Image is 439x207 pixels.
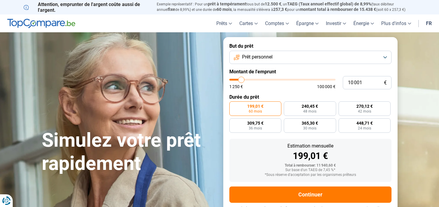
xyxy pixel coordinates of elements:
span: 257,3 € [273,7,287,12]
a: Investir [322,14,350,32]
a: Plus d'infos [378,14,415,32]
span: Prêt personnel [242,54,273,60]
span: 30 mois [303,126,316,130]
span: 309,75 € [247,121,264,125]
div: Sur base d'un TAEG de 7,45 %* [234,168,387,172]
span: € [384,80,387,85]
span: fixe [168,7,175,12]
a: Cartes [236,14,261,32]
span: 48 mois [303,110,316,113]
p: Attention, emprunter de l'argent coûte aussi de l'argent. [24,2,149,13]
span: 60 mois [249,110,262,113]
div: Total à rembourser: 11 940,60 € [234,164,387,168]
span: TAEG (Taux annuel effectif global) de 8,99% [287,2,371,6]
p: Exemple représentatif : Pour un tous but de , un (taux débiteur annuel de 8,99%) et une durée de ... [157,2,416,12]
span: prêt à tempérament [208,2,246,6]
a: Comptes [261,14,293,32]
a: fr [422,14,435,32]
span: 12.500 € [265,2,281,6]
span: 100 000 € [317,84,336,89]
a: Prêts [213,14,236,32]
label: But du prêt [229,43,391,49]
span: 448,71 € [356,121,373,125]
span: 240,45 € [302,104,318,108]
img: TopCompare [7,19,75,28]
div: 199,01 € [234,151,387,161]
span: 1 250 € [229,84,243,89]
span: 199,01 € [247,104,264,108]
a: Épargne [293,14,322,32]
span: 36 mois [249,126,262,130]
span: 365,30 € [302,121,318,125]
div: Estimation mensuelle [234,144,387,148]
span: 60 mois [217,7,232,12]
label: Durée du prêt [229,94,391,100]
span: montant total à rembourser de 15.438 € [300,7,376,12]
label: Montant de l'emprunt [229,69,391,75]
span: 24 mois [358,126,371,130]
a: Énergie [350,14,378,32]
div: *Sous réserve d'acceptation par les organismes prêteurs [234,173,387,177]
button: Prêt personnel [229,51,391,64]
span: 270,12 € [356,104,373,108]
h1: Simulez votre prêt rapidement [42,129,216,175]
button: Continuer [229,186,391,203]
span: 42 mois [358,110,371,113]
